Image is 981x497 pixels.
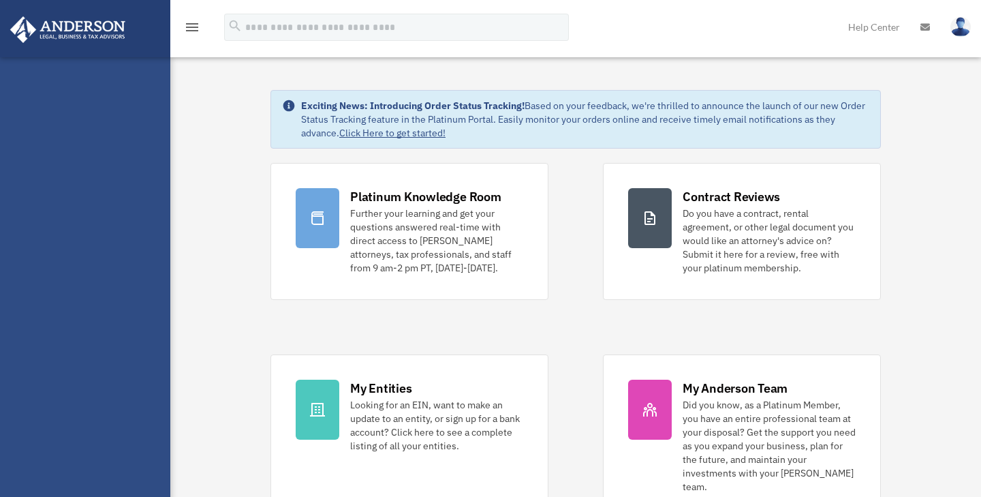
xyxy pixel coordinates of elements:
img: User Pic [950,17,971,37]
a: Contract Reviews Do you have a contract, rental agreement, or other legal document you would like... [603,163,881,300]
div: Contract Reviews [683,188,780,205]
div: My Anderson Team [683,380,788,397]
div: Further your learning and get your questions answered real-time with direct access to [PERSON_NAM... [350,207,523,275]
a: menu [184,24,200,35]
div: Looking for an EIN, want to make an update to an entity, or sign up for a bank account? Click her... [350,398,523,453]
div: My Entities [350,380,411,397]
strong: Exciting News: Introducing Order Status Tracking! [301,100,525,112]
div: Did you know, as a Platinum Member, you have an entire professional team at your disposal? Get th... [683,398,856,494]
div: Based on your feedback, we're thrilled to announce the launch of our new Order Status Tracking fe... [301,99,869,140]
i: search [228,18,243,33]
a: Click Here to get started! [339,127,446,139]
i: menu [184,19,200,35]
div: Do you have a contract, rental agreement, or other legal document you would like an attorney's ad... [683,207,856,275]
a: Platinum Knowledge Room Further your learning and get your questions answered real-time with dire... [270,163,548,300]
img: Anderson Advisors Platinum Portal [6,16,129,43]
div: Platinum Knowledge Room [350,188,501,205]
